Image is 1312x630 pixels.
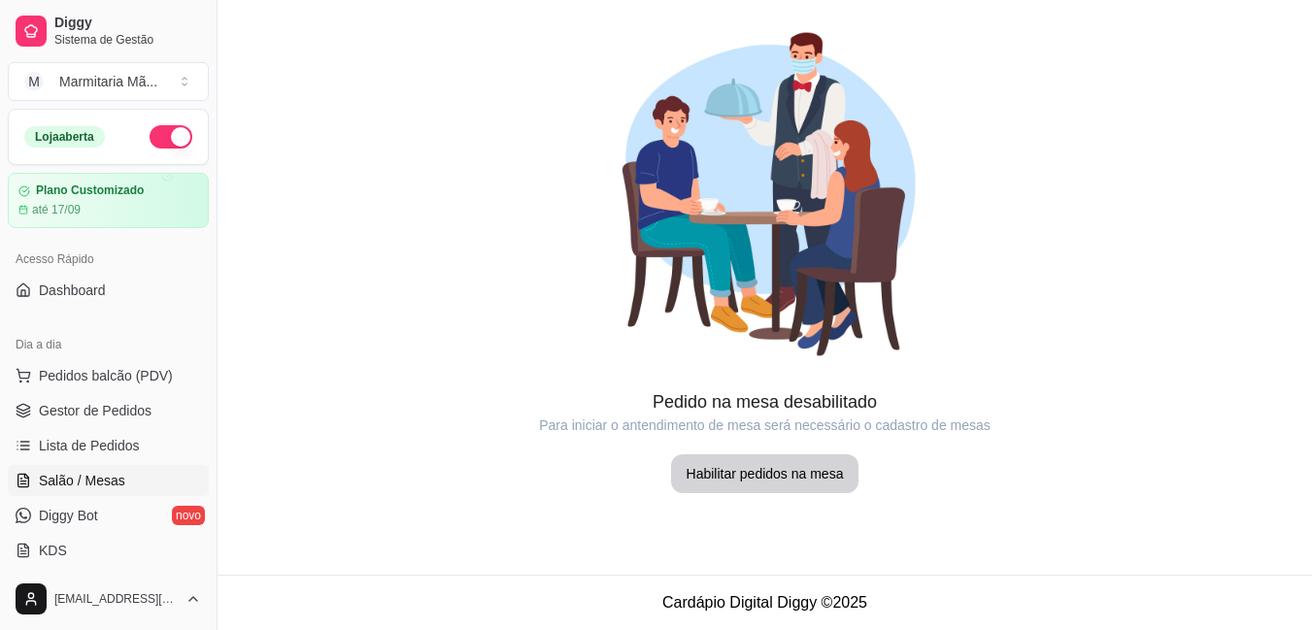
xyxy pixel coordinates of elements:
[8,329,209,360] div: Dia a dia
[671,454,859,493] button: Habilitar pedidos na mesa
[8,430,209,461] a: Lista de Pedidos
[150,125,192,149] button: Alterar Status
[24,72,44,91] span: M
[8,465,209,496] a: Salão / Mesas
[218,388,1312,415] article: Pedido na mesa desabilitado
[8,360,209,391] button: Pedidos balcão (PDV)
[54,15,201,32] span: Diggy
[8,535,209,566] a: KDS
[32,202,81,217] article: até 17/09
[39,471,125,490] span: Salão / Mesas
[24,126,105,148] div: Loja aberta
[39,366,173,385] span: Pedidos balcão (PDV)
[8,62,209,101] button: Select a team
[218,415,1312,435] article: Para iniciar o antendimento de mesa será necessário o cadastro de mesas
[54,591,178,607] span: [EMAIL_ADDRESS][DOMAIN_NAME]
[59,72,157,91] div: Marmitaria Mã ...
[39,281,106,300] span: Dashboard
[39,436,140,455] span: Lista de Pedidos
[8,395,209,426] a: Gestor de Pedidos
[8,244,209,275] div: Acesso Rápido
[8,576,209,622] button: [EMAIL_ADDRESS][DOMAIN_NAME]
[39,401,151,420] span: Gestor de Pedidos
[36,183,144,198] article: Plano Customizado
[8,275,209,306] a: Dashboard
[39,541,67,560] span: KDS
[54,32,201,48] span: Sistema de Gestão
[8,173,209,228] a: Plano Customizadoaté 17/09
[39,506,98,525] span: Diggy Bot
[8,500,209,531] a: Diggy Botnovo
[8,8,209,54] a: DiggySistema de Gestão
[218,575,1312,630] footer: Cardápio Digital Diggy © 2025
